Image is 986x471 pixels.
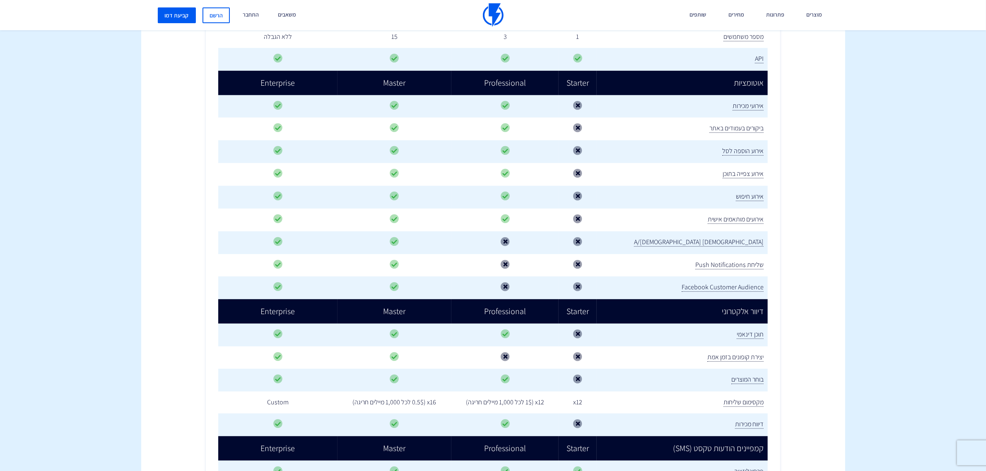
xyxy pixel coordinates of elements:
[218,26,338,48] td: ללא הגבלה
[723,398,764,407] span: מקסימום שליחות
[695,260,764,269] span: שליחת Push Notifications
[218,299,338,324] td: Enterprise
[559,436,597,461] td: Starter
[338,26,451,48] td: 15
[559,26,597,48] td: 1
[634,238,764,247] span: A/[DEMOGRAPHIC_DATA] [DEMOGRAPHIC_DATA]
[707,353,764,362] span: יצירת קופונים בזמן אמת
[559,392,597,413] td: x12
[731,375,764,384] span: בוחר המוצרים
[722,147,764,156] span: אירוע הוספה לסל
[736,192,764,201] span: אירוע חיפוש
[338,71,451,95] td: Master
[158,7,196,23] a: קביעת דמו
[682,283,764,292] span: Facebook Customer Audience
[735,420,764,429] span: דיווח מכירות
[755,54,764,63] span: API
[709,124,764,133] span: ביקורים בעמודים באתר
[451,26,559,48] td: 3
[338,299,451,324] td: Master
[733,101,764,111] span: אירועי מכירות
[737,330,764,339] span: תוכן דינאמי
[597,299,768,324] td: דיוור אלקטרוני
[451,392,559,413] td: x12 (1$ לכל 1,000 מיילים חריגה)
[218,392,338,413] td: Custom
[559,299,597,324] td: Starter
[218,436,338,461] td: Enterprise
[708,215,764,224] span: אירועים מותאמים אישית
[451,436,559,461] td: Professional
[218,71,338,95] td: Enterprise
[203,7,230,23] a: הרשם
[338,392,451,413] td: x16 (0.5$ לכל 1,000 מיילים חריגה)
[597,71,768,95] td: אוטומציות
[597,436,768,461] td: קמפיינים הודעות טקסט (SMS)
[338,436,451,461] td: Master
[559,71,597,95] td: Starter
[723,169,764,178] span: אירוע צפייה בתוכן
[723,32,764,41] span: מספר משתמשים
[451,71,559,95] td: Professional
[451,299,559,324] td: Professional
